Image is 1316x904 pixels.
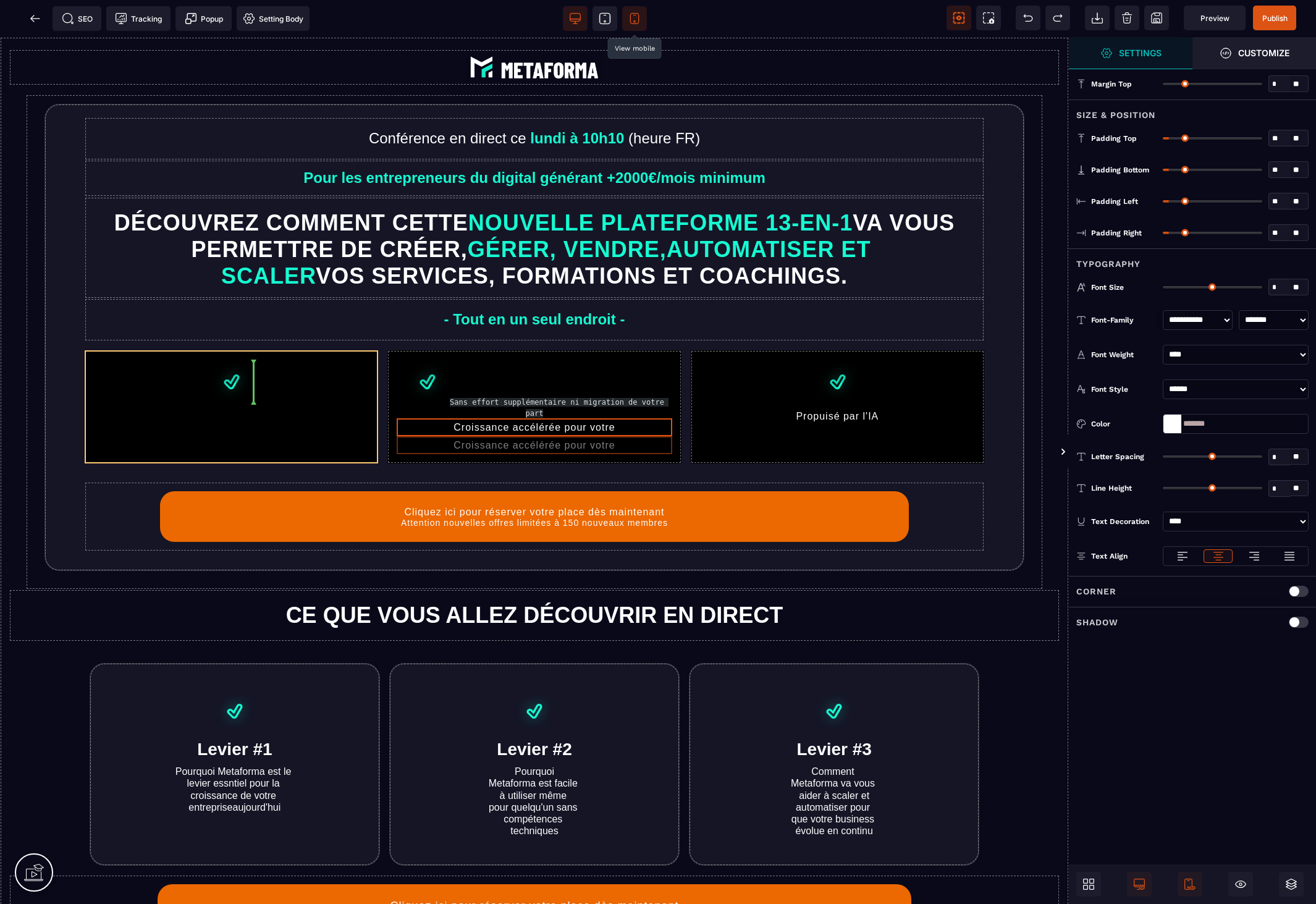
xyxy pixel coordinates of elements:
[1091,196,1138,206] span: Padding Left
[1091,383,1157,395] div: Font Style
[466,15,603,46] img: 074ec184fe1d2425f80d4b33d62ca662_abe9e435164421cb06e33ef15842a39e_e5ef653356713f0d7dd3797ab850248...
[415,699,654,726] h2: Levier #2
[1076,550,1128,562] p: Text Align
[593,6,617,31] span: View tablet
[237,6,310,31] span: Favicon
[976,6,1001,30] span: Screenshot
[1262,14,1288,23] span: Publish
[1178,872,1202,897] span: Is Show Mobile
[415,725,654,803] text: Pourquoi Metaforma est facile à utiliser même pour quelqu'un sans compétences techniques
[1091,228,1142,238] span: Padding Right
[185,12,223,25] span: Popup
[158,847,911,898] button: Cliquez ici pour réserver votre place dès maintenantAttention nouvelles offres limitées à 150 nou...
[303,132,766,149] b: Pour les entrepreneurs du digital générant +2000€/mois minimum
[1228,872,1253,897] span: Cmd Hidden Block
[1279,872,1304,897] span: Open Sub Layers
[1119,48,1162,57] strong: Settings
[700,370,975,388] text: Propuisé par l'IA
[115,12,162,25] span: Tracking
[1253,6,1296,30] span: Save
[1091,282,1124,292] span: Font Size
[1091,79,1132,89] span: Margin Top
[715,725,953,803] text: Comment Metaforma va vous aider à scaler et automatiser pour que votre business évolue en continu
[94,169,975,256] h1: NOUVELLE PLATEFORME 13-EN-1 GÉRER, VENDRE,AUTOMATISER ET SCALER
[1091,452,1144,462] span: Letter Spacing
[1192,37,1316,69] span: Open Style Manager
[1076,872,1101,897] span: Open Blocks
[116,699,354,726] h2: Levier #1
[1085,6,1110,30] span: Open Import Webpage
[1016,6,1040,30] span: Undo
[1184,6,1246,30] span: Preview
[1069,37,1192,69] span: Open Style Manager
[1069,248,1316,271] div: Typography
[1091,515,1157,528] div: Text Decoration
[1091,133,1137,143] span: Padding Top
[947,6,971,30] span: View components
[405,323,450,368] img: svg+xml;base64,PHN2ZyB4bWxucz0iaHR0cDovL3d3dy53My5vcmcvMjAwMC9zdmciIHdpZHRoPSIxMDAiIHZpZXdCb3g9Ij...
[811,652,857,696] img: be661e54e5e0fecea79ef581e2eb2879_t%E1%BA%A3i_xu%E1%BB%91ng.png
[563,6,588,31] span: View desktop
[1200,14,1230,23] span: Preview
[512,652,557,696] img: be661e54e5e0fecea79ef581e2eb2879_t%E1%BA%A3i_xu%E1%BB%91ng.png
[530,93,624,109] b: lundi à 10h10
[212,652,258,696] img: be661e54e5e0fecea79ef581e2eb2879_t%E1%BA%A3i_xu%E1%BB%91ng.png
[622,6,647,31] span: View mobile
[1076,584,1116,599] p: Corner
[1069,99,1316,122] div: Size & Position
[9,562,1060,594] h1: CE QUE VOUS ALLEZ DÉCOUVRIR EN DIRECT
[815,323,860,368] img: svg+xml;base64,PHN2ZyB4bWxucz0iaHR0cDovL3d3dy53My5vcmcvMjAwMC9zdmciIHdpZHRoPSIxMDAiIHZpZXdCb3g9Ij...
[1069,434,1081,471] span: Toggle Views
[1045,6,1070,30] span: Redo
[62,12,93,25] span: SEO
[94,271,975,295] text: - Tout en un seul endroit -
[1091,349,1157,361] div: Font Weight
[1238,48,1289,57] strong: Customize
[243,12,303,25] span: Setting Body
[106,6,171,31] span: Tracking code
[23,6,48,31] span: Back
[450,361,669,381] span: Sans effort supplémentaire ni migration de votre part
[1115,6,1139,30] span: Clear
[160,454,909,505] button: Cliquez ici pour réserver votre place dès maintenantAttention nouvelles offres limitées à 150 nou...
[1091,418,1157,430] div: Color
[1144,6,1169,30] span: Save
[209,323,254,368] img: svg+xml;base64,PHN2ZyB4bWxucz0iaHR0cDovL3d3dy53My5vcmcvMjAwMC9zdmciIHdpZHRoPSIxMDAiIHZpZXdCb3g9Ij...
[1127,872,1152,897] span: Is Show Desktop
[715,699,953,726] h2: Levier #3
[116,725,354,779] text: Pourquoi Metaforma est le levier essntiel pour la croissance de votre entrepriseaujourd'hui
[1091,483,1132,493] span: Line Height
[53,6,101,31] span: Seo meta data
[1091,314,1157,326] div: Font-Family
[1076,615,1118,630] p: Shadow
[397,381,672,399] text: Croissance accélérée pour votre
[175,6,232,31] span: Create Alert Modal
[1091,165,1149,175] span: Padding Bottom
